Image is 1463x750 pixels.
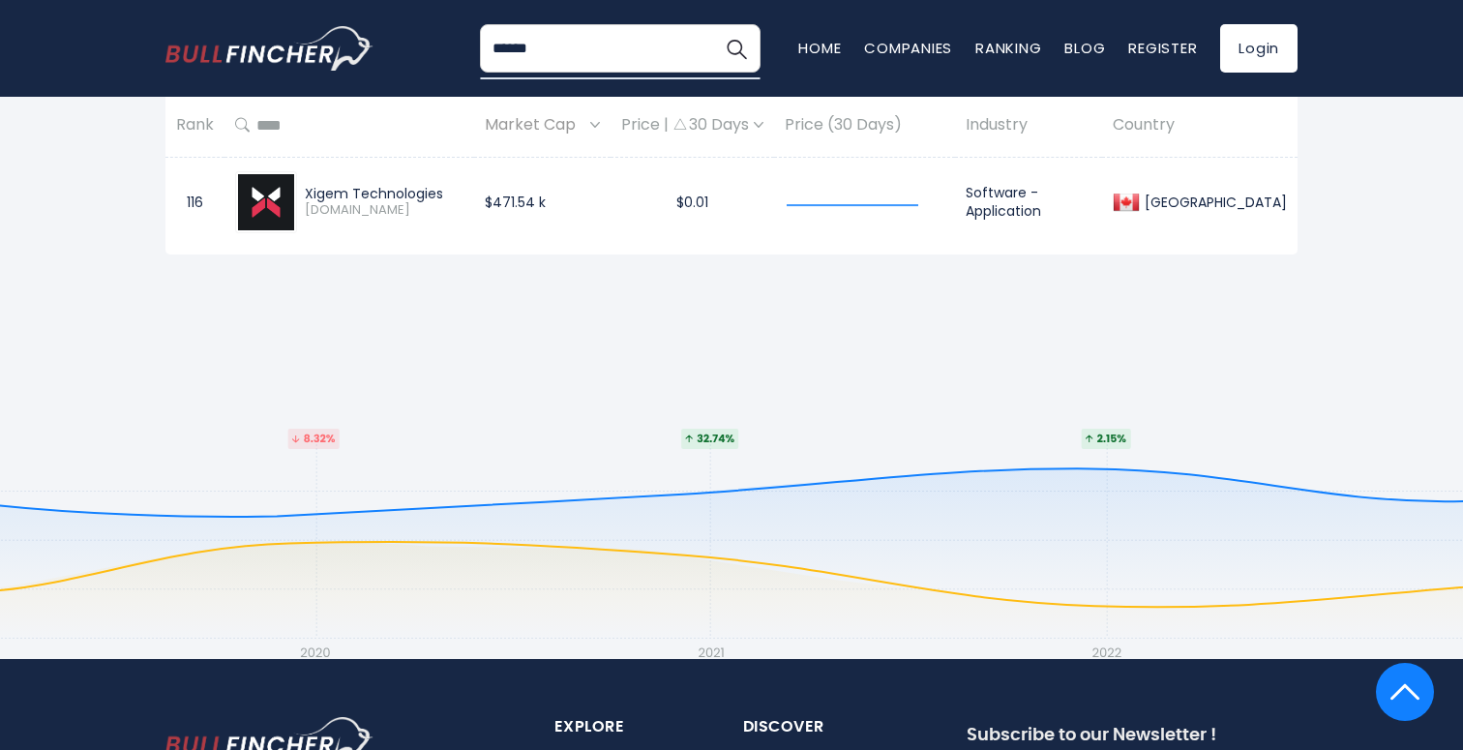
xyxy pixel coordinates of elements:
[955,97,1102,154] th: Industry
[305,202,463,219] span: [DOMAIN_NAME]
[1102,97,1298,154] th: Country
[774,97,955,154] th: Price (30 Days)
[864,38,952,58] a: Companies
[798,38,841,58] a: Home
[485,110,585,140] span: Market Cap
[1140,194,1287,211] div: [GEOGRAPHIC_DATA]
[474,157,611,247] td: $471.54 k
[743,717,920,737] div: Discover
[165,97,224,154] th: Rank
[1064,38,1105,58] a: Blog
[305,185,463,202] div: Xigem Technologies
[621,194,763,211] div: $0.01
[165,26,373,71] img: bullfincher logo
[165,157,224,247] td: 116
[238,174,294,230] img: XIGM.CN.png
[165,26,373,71] a: Go to homepage
[712,24,761,73] button: Search
[1220,24,1298,73] a: Login
[621,115,763,135] div: Price | 30 Days
[554,717,697,737] div: explore
[975,38,1041,58] a: Ranking
[1128,38,1197,58] a: Register
[955,157,1102,247] td: Software - Application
